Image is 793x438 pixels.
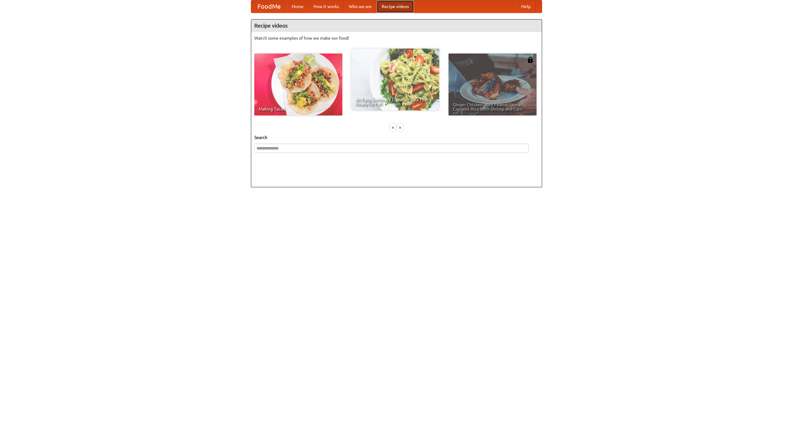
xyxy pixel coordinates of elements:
a: Who we are [344,0,377,13]
a: Home [287,0,309,13]
h4: Recipe videos [251,20,542,32]
a: An Easy, Summery Tomato Pasta That's Ready for Fall [351,49,439,111]
a: Help [516,0,536,13]
a: Recipe videos [377,0,414,13]
span: An Easy, Summery Tomato Pasta That's Ready for Fall [356,98,435,106]
p: Watch some examples of how we make our food! [254,35,539,41]
a: FoodMe [251,0,287,13]
a: Making Tacos [254,54,342,115]
h5: Search [254,134,539,141]
a: How it works [309,0,344,13]
div: « [390,124,396,131]
span: Making Tacos [259,107,338,111]
div: » [397,124,403,131]
img: 483408.png [527,57,533,63]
